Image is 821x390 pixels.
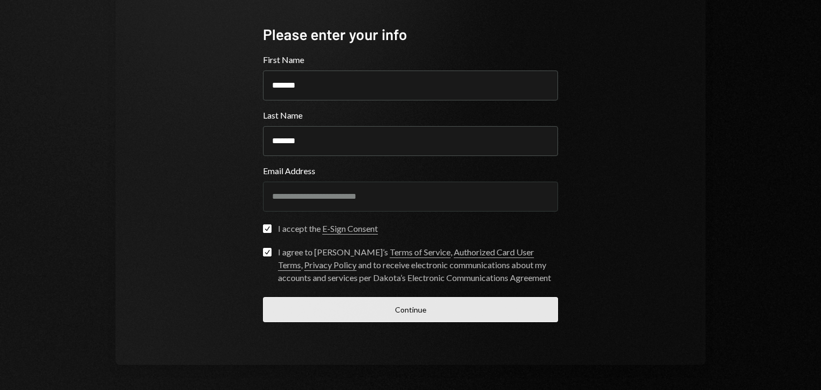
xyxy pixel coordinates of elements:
a: E-Sign Consent [322,223,378,235]
div: I accept the [278,222,378,235]
button: Continue [263,297,558,322]
label: First Name [263,53,558,66]
div: Please enter your info [263,24,558,45]
a: Terms of Service [390,247,451,258]
a: Authorized Card User Terms [278,247,534,271]
label: Last Name [263,109,558,122]
div: I agree to [PERSON_NAME]’s , , and to receive electronic communications about my accounts and ser... [278,246,558,284]
a: Privacy Policy [304,260,357,271]
button: I accept the E-Sign Consent [263,224,272,233]
button: I agree to [PERSON_NAME]’s Terms of Service, Authorized Card User Terms, Privacy Policy and to re... [263,248,272,256]
label: Email Address [263,165,558,177]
